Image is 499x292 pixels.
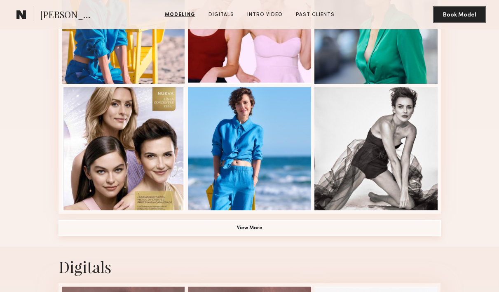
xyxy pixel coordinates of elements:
[433,6,486,23] button: Book Model
[205,11,237,19] a: Digitals
[59,257,441,277] div: Digitals
[293,11,338,19] a: Past Clients
[433,11,486,18] a: Book Model
[162,11,199,19] a: Modeling
[59,220,441,236] button: View More
[244,11,286,19] a: Intro Video
[40,8,97,23] span: [PERSON_NAME]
